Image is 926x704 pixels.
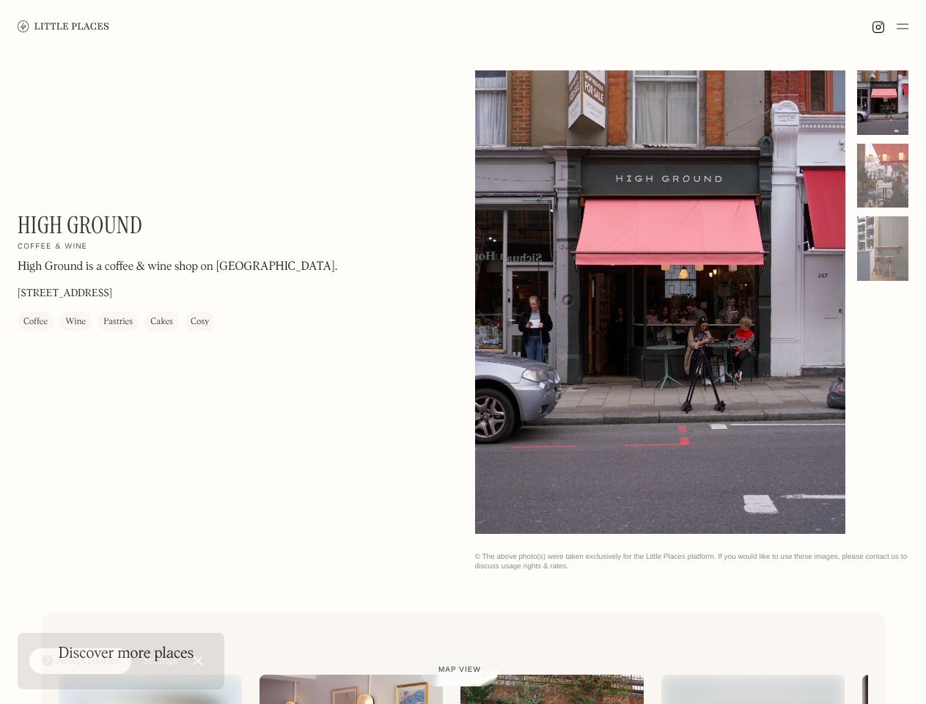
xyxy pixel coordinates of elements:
[23,315,48,329] div: Coffee
[18,258,337,276] p: High Ground is a coffee & wine shop on [GEOGRAPHIC_DATA].
[18,242,87,252] h2: Coffee & wine
[197,661,198,661] div: Close Cookie Popup
[65,315,86,329] div: Wine
[103,315,133,329] div: Pastries
[191,315,209,329] div: Cosy
[29,648,131,675] a: 🍪 Accept cookies
[143,656,177,666] div: Settings
[475,552,909,571] div: © The above photo(s) were taken exclusively for the Little Places platform. If you would like to ...
[421,654,499,686] a: Map view
[18,211,142,239] h1: High Ground
[18,286,112,301] p: [STREET_ADDRESS]
[150,315,173,329] div: Cakes
[41,654,120,669] div: 🍪 Accept cookies
[438,666,481,674] span: Map view
[143,645,177,678] a: Settings
[183,646,213,675] a: Close Cookie Popup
